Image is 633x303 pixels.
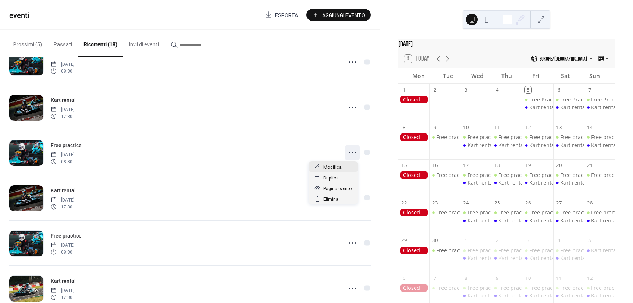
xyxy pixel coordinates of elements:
div: 28 [587,200,593,206]
div: Free practice [529,209,561,216]
div: [DATE] [398,39,615,50]
div: 22 [401,200,408,206]
div: Kart rental [498,179,525,186]
div: Free practice [591,209,623,216]
div: Kart rental [591,104,618,111]
div: Closed [398,209,429,216]
span: [DATE] [51,151,75,158]
div: Free practice [498,171,530,179]
span: Aggiungi Evento [322,11,365,19]
div: Kart rental [560,254,587,262]
div: Free Practice [553,96,584,103]
div: 1 [463,237,469,244]
div: 18 [494,162,500,168]
div: Kart rental [591,247,618,254]
div: Free practice [591,171,623,179]
div: Free practice [467,247,499,254]
div: 7 [587,86,593,93]
div: Free practice [529,171,561,179]
div: Kart rental [522,142,553,149]
div: Kart rental [560,292,587,299]
div: Free practice [560,284,592,292]
div: Kart rental [553,179,584,186]
div: Kart rental [491,142,522,149]
div: Kart rental [522,179,553,186]
div: Tue [433,68,463,84]
div: Free practice [591,284,623,292]
span: Free practice [51,232,82,240]
div: Kart rental [553,254,584,262]
div: Free practice [584,209,615,216]
span: Free practice [51,142,82,149]
div: Kart rental [584,292,615,299]
div: 11 [494,124,500,131]
span: 08:30 [51,249,75,255]
div: Free practice [460,171,491,179]
div: Free practice [436,209,468,216]
div: Free practice [467,284,499,292]
div: Kart rental [467,142,494,149]
span: Elimina [323,196,338,203]
div: Free practice [491,133,522,141]
span: 17:30 [51,113,75,120]
div: 10 [463,124,469,131]
div: Kart rental [460,142,491,149]
div: Kart rental [491,254,522,262]
div: 25 [494,200,500,206]
div: Free practice [429,284,460,292]
button: Ricorrenti (18) [78,30,123,57]
span: 17:30 [51,294,75,300]
span: Kart rental [51,187,76,195]
div: 9 [494,275,500,281]
span: [DATE] [51,242,75,249]
div: Free practice [591,133,623,141]
div: Free practice [529,284,561,292]
div: Free practice [529,133,561,141]
div: Free practice [429,133,460,141]
div: Kart rental [522,254,553,262]
div: Free practice [553,133,584,141]
div: Kart rental [560,217,587,224]
div: Free practice [491,284,522,292]
div: Fri [521,68,551,84]
div: Mon [404,68,434,84]
a: Kart rental [51,277,76,285]
div: Thu [492,68,521,84]
div: Kart rental [529,142,556,149]
div: Free Practice [560,96,592,103]
div: Kart rental [498,254,525,262]
div: Free practice [467,133,499,141]
div: 27 [556,200,562,206]
div: 5 [587,237,593,244]
div: 5 [525,86,531,93]
div: Kart rental [491,292,522,299]
div: Kart rental [498,292,525,299]
div: Free practice [522,284,553,292]
div: Kart rental [467,292,494,299]
div: 16 [432,162,438,168]
div: 3 [463,86,469,93]
span: Modifica [323,164,342,171]
span: Esporta [275,11,298,19]
div: 21 [587,162,593,168]
div: 15 [401,162,408,168]
div: 1 [401,86,408,93]
div: Free practice [584,133,615,141]
div: 6 [401,275,408,281]
div: 29 [401,237,408,244]
button: Aggiungi Evento [306,9,371,21]
div: Kart rental [591,292,618,299]
div: Free practice [553,284,584,292]
a: Kart rental [51,186,76,195]
div: Free practice [560,133,592,141]
div: Sun [580,68,609,84]
div: 8 [463,275,469,281]
div: Kart rental [591,142,618,149]
div: Kart rental [560,142,587,149]
div: 11 [556,275,562,281]
div: Free practice [584,171,615,179]
div: Free Practice [529,96,561,103]
div: 24 [463,200,469,206]
div: 26 [525,200,531,206]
